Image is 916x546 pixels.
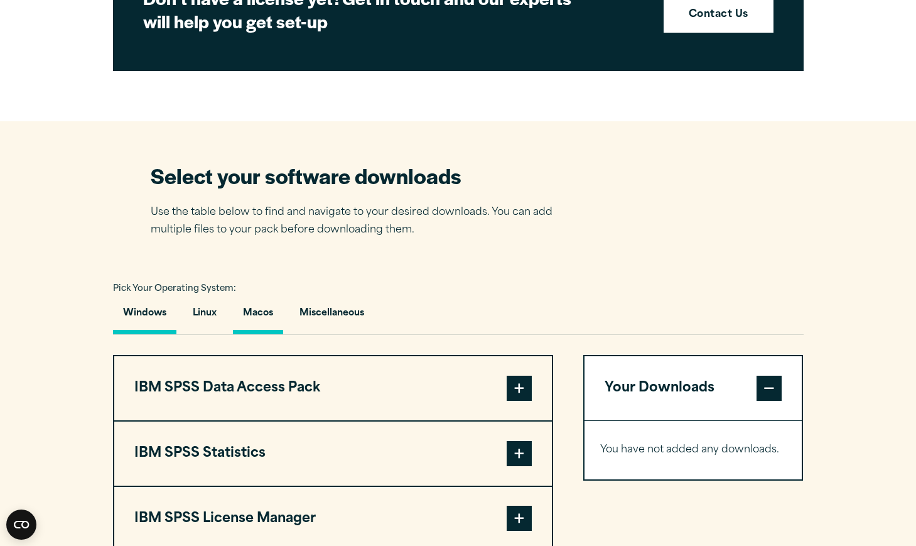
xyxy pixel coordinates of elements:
button: Linux [183,298,227,334]
div: Your Downloads [585,420,802,479]
p: You have not added any downloads. [600,441,787,459]
span: Pick Your Operating System: [113,285,236,293]
strong: Contact Us [689,7,748,23]
button: IBM SPSS Statistics [114,422,552,486]
p: Use the table below to find and navigate to your desired downloads. You can add multiple files to... [151,204,571,240]
button: Windows [113,298,176,334]
h2: Select your software downloads [151,161,571,190]
button: Your Downloads [585,356,802,420]
button: Macos [233,298,283,334]
button: Miscellaneous [289,298,374,334]
button: Open CMP widget [6,510,36,540]
button: IBM SPSS Data Access Pack [114,356,552,420]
